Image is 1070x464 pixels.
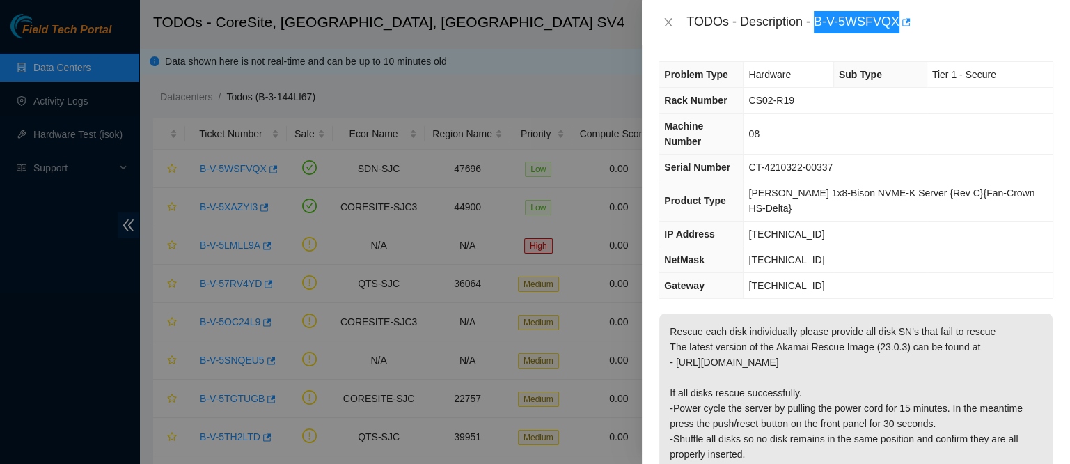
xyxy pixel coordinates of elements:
[748,162,833,173] span: CT-4210322-00337
[659,16,678,29] button: Close
[748,254,824,265] span: [TECHNICAL_ID]
[664,162,730,173] span: Serial Number
[664,229,714,240] span: IP Address
[664,121,703,147] span: Machine Number
[664,195,725,206] span: Product Type
[748,95,794,106] span: CS02-R19
[839,69,882,80] span: Sub Type
[748,128,760,139] span: 08
[664,69,728,80] span: Problem Type
[686,11,1053,33] div: TODOs - Description - B-V-5WSFVQX
[748,187,1034,214] span: [PERSON_NAME] 1x8-Bison NVME-K Server {Rev C}{Fan-Crown HS-Delta}
[664,280,705,291] span: Gateway
[748,69,791,80] span: Hardware
[663,17,674,28] span: close
[932,69,996,80] span: Tier 1 - Secure
[748,280,824,291] span: [TECHNICAL_ID]
[664,254,705,265] span: NetMask
[664,95,727,106] span: Rack Number
[748,229,824,240] span: [TECHNICAL_ID]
